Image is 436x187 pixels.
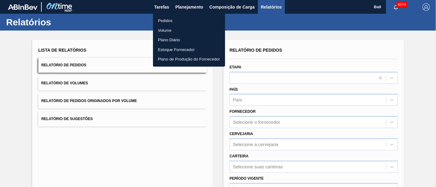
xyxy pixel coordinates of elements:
[153,16,225,26] a: Pedidos
[153,54,225,64] a: Plano de Produção do Fornecedor
[153,35,225,45] a: Plano Diário
[153,45,225,55] a: Estoque Fornecedor
[153,26,225,35] a: Volume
